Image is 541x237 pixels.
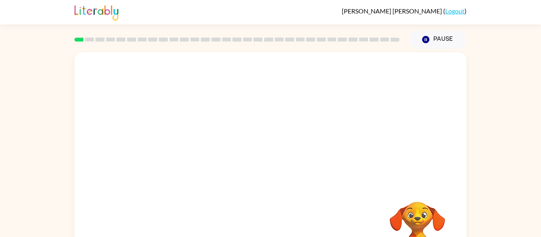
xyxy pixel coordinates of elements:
[445,7,465,15] a: Logout
[342,7,443,15] span: [PERSON_NAME] [PERSON_NAME]
[409,30,467,49] button: Pause
[342,7,467,15] div: ( )
[74,3,118,21] img: Literably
